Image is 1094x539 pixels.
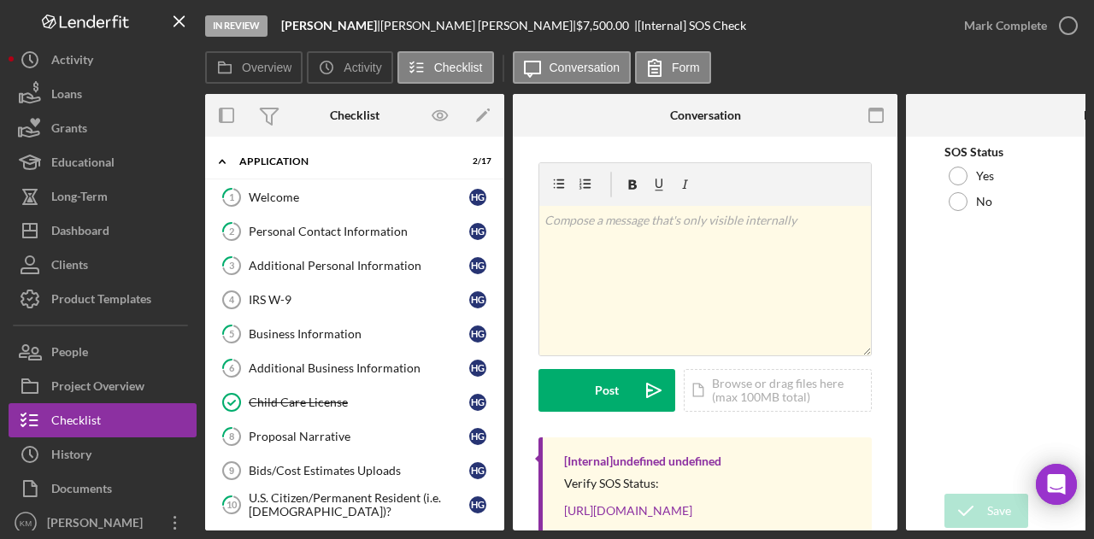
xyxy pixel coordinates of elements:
div: Educational [51,145,115,184]
div: H G [469,223,486,240]
div: Conversation [670,108,741,122]
button: Educational [9,145,197,179]
div: Proposal Narrative [249,430,469,443]
button: Long-Term [9,179,197,214]
a: 1WelcomeHG [214,180,496,214]
button: Conversation [513,51,632,84]
a: Child Care LicenseHG [214,385,496,419]
button: Overview [205,51,303,84]
tspan: 1 [229,191,234,202]
label: Checklist [434,61,483,74]
a: 9Bids/Cost Estimates UploadsHG [214,454,496,488]
div: H G [469,360,486,377]
div: In Review [205,15,268,37]
div: Open Intercom Messenger [1036,464,1077,505]
div: [Internal] undefined undefined [564,454,721,468]
button: People [9,335,197,369]
div: | [Internal] SOS Check [634,19,746,32]
label: Conversation [550,61,621,74]
button: Form [635,51,711,84]
label: Activity [344,61,381,74]
tspan: 4 [229,295,235,305]
div: 2 / 17 [461,156,491,167]
div: H G [469,291,486,308]
div: Additional Personal Information [249,259,469,272]
button: Checklist [397,51,494,84]
a: 4IRS W-9HG [214,283,496,317]
text: KM [20,518,32,528]
div: H G [469,257,486,274]
div: [PERSON_NAME] [PERSON_NAME] | [380,19,576,32]
button: Dashboard [9,214,197,248]
div: $7,500.00 [576,19,634,32]
div: Bids/Cost Estimates Uploads [249,464,469,477]
button: Activity [9,43,197,77]
div: Welcome [249,190,469,204]
div: Long-Term [51,179,108,218]
a: 6Additional Business InformationHG [214,351,496,385]
button: Activity [307,51,392,84]
a: 10U.S. Citizen/Permanent Resident (i.e. [DEMOGRAPHIC_DATA])?HG [214,488,496,522]
div: Documents [51,472,112,510]
button: Documents [9,472,197,506]
label: No [976,195,992,208]
div: H G [469,428,486,445]
div: Additional Business Information [249,361,469,375]
tspan: 9 [229,466,234,476]
button: Grants [9,111,197,145]
div: H G [469,496,486,513]
button: Save [944,494,1028,528]
a: 3Additional Personal InformationHG [214,249,496,283]
button: Product Templates [9,282,197,316]
tspan: 3 [229,260,234,271]
div: Mark Complete [964,9,1047,43]
div: Dashboard [51,214,109,252]
button: Loans [9,77,197,111]
div: IRS W-9 [249,293,469,307]
tspan: 8 [229,431,234,442]
div: Loans [51,77,82,115]
div: | [281,19,380,32]
button: Clients [9,248,197,282]
b: [PERSON_NAME] [281,18,377,32]
div: U.S. Citizen/Permanent Resident (i.e. [DEMOGRAPHIC_DATA])? [249,491,469,518]
div: Project Overview [51,369,144,407]
div: Save [987,494,1011,528]
div: Activity [51,43,93,81]
div: H G [469,394,486,411]
div: Grants [51,111,87,149]
a: Project Overview [9,369,197,403]
div: H G [469,325,486,343]
a: 8Proposal NarrativeHG [214,419,496,454]
tspan: 6 [229,362,235,373]
div: Verify SOS Status: [564,477,855,490]
button: Mark Complete [947,9,1085,43]
div: H G [469,462,486,479]
tspan: 5 [229,328,234,339]
button: Post [538,369,675,412]
div: Checklist [330,108,379,122]
button: History [9,437,197,472]
a: [URL][DOMAIN_NAME] [564,503,692,518]
tspan: 2 [229,226,234,237]
div: Application [239,156,449,167]
div: Personal Contact Information [249,225,469,238]
div: Post [595,369,619,412]
div: History [51,437,91,476]
div: Product Templates [51,282,151,320]
label: Overview [242,61,291,74]
div: Checklist [51,403,101,442]
div: People [51,335,88,373]
a: 2Personal Contact InformationHG [214,214,496,249]
a: Checklist [9,403,197,437]
div: Child Care License [249,395,469,409]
